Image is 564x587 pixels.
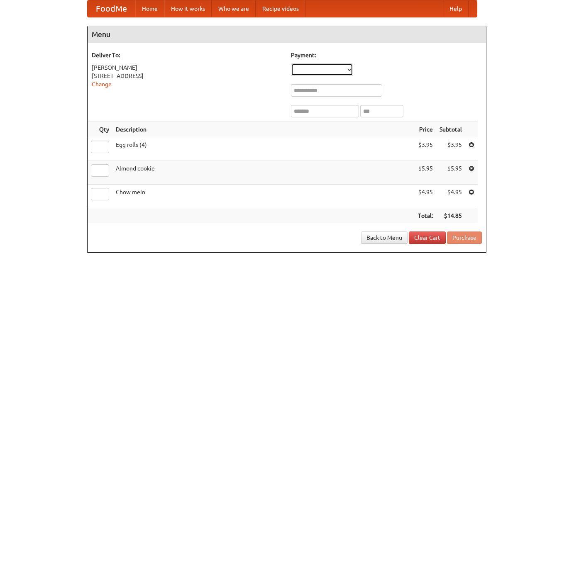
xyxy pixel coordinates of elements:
a: Help [443,0,469,17]
div: [STREET_ADDRESS] [92,72,283,80]
th: Total: [415,208,436,224]
td: $3.95 [415,137,436,161]
h5: Deliver To: [92,51,283,59]
td: Chow mein [112,185,415,208]
a: Back to Menu [361,231,408,244]
td: Almond cookie [112,161,415,185]
td: $3.95 [436,137,465,161]
td: $4.95 [436,185,465,208]
a: Who we are [212,0,256,17]
a: Home [135,0,164,17]
h4: Menu [88,26,486,43]
th: $14.85 [436,208,465,224]
a: Clear Cart [409,231,446,244]
div: [PERSON_NAME] [92,63,283,72]
th: Qty [88,122,112,137]
a: How it works [164,0,212,17]
td: $5.95 [436,161,465,185]
th: Description [112,122,415,137]
a: Change [92,81,112,88]
a: Recipe videos [256,0,305,17]
td: Egg rolls (4) [112,137,415,161]
a: FoodMe [88,0,135,17]
th: Price [415,122,436,137]
button: Purchase [447,231,482,244]
td: $4.95 [415,185,436,208]
h5: Payment: [291,51,482,59]
td: $5.95 [415,161,436,185]
th: Subtotal [436,122,465,137]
